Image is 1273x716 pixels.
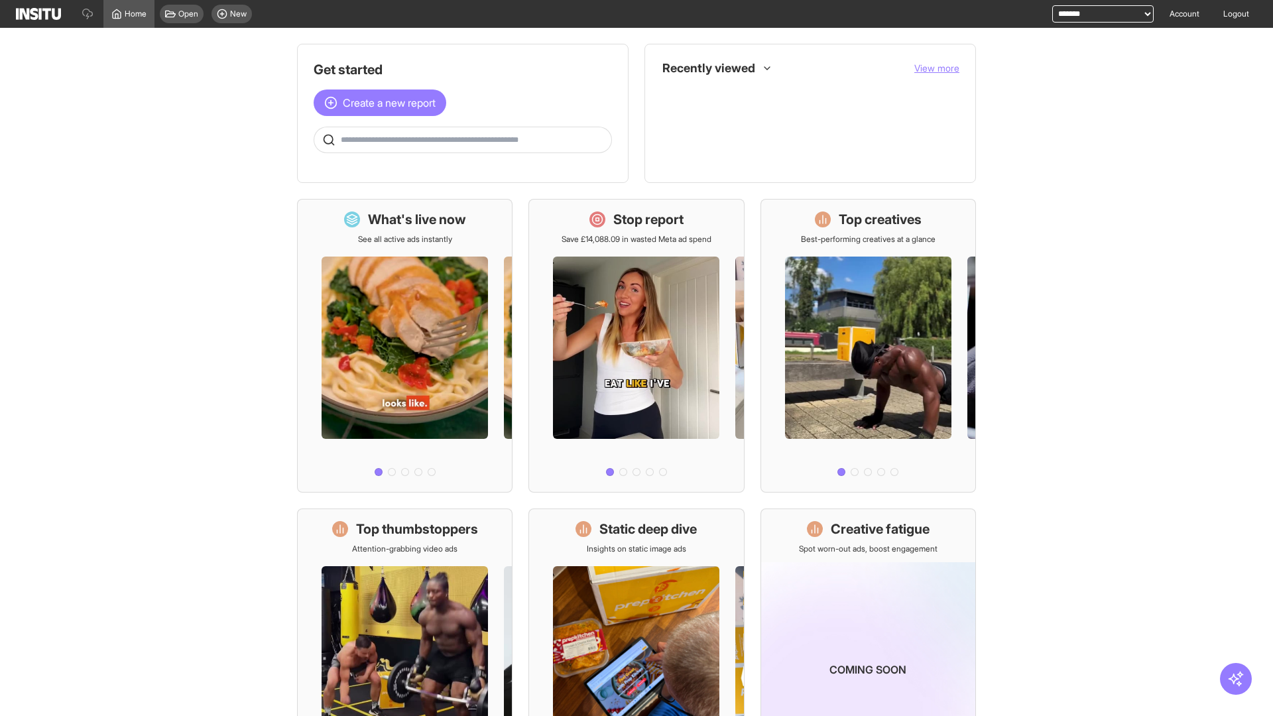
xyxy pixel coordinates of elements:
[343,95,436,111] span: Create a new report
[587,544,686,554] p: Insights on static image ads
[178,9,198,19] span: Open
[839,210,922,229] h1: Top creatives
[914,62,959,75] button: View more
[356,520,478,538] h1: Top thumbstoppers
[358,234,452,245] p: See all active ads instantly
[368,210,466,229] h1: What's live now
[297,199,513,493] a: What's live nowSee all active ads instantly
[760,199,976,493] a: Top creativesBest-performing creatives at a glance
[314,89,446,116] button: Create a new report
[613,210,684,229] h1: Stop report
[914,62,959,74] span: View more
[16,8,61,20] img: Logo
[801,234,936,245] p: Best-performing creatives at a glance
[314,60,612,79] h1: Get started
[599,520,697,538] h1: Static deep dive
[125,9,147,19] span: Home
[528,199,744,493] a: Stop reportSave £14,088.09 in wasted Meta ad spend
[352,544,457,554] p: Attention-grabbing video ads
[562,234,711,245] p: Save £14,088.09 in wasted Meta ad spend
[230,9,247,19] span: New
